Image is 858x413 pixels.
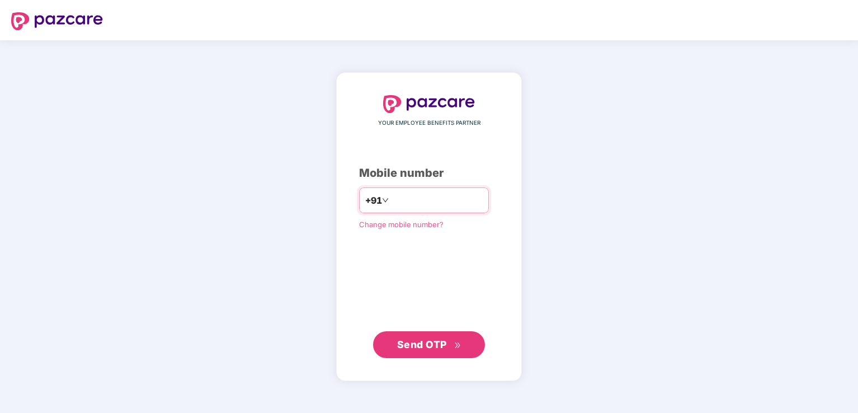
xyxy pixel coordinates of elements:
[378,119,480,128] span: YOUR EMPLOYEE BENEFITS PARTNER
[359,165,499,182] div: Mobile number
[11,12,103,30] img: logo
[382,197,389,204] span: down
[365,194,382,208] span: +91
[373,331,485,358] button: Send OTPdouble-right
[383,95,475,113] img: logo
[454,342,461,349] span: double-right
[359,220,444,229] a: Change mobile number?
[397,339,447,350] span: Send OTP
